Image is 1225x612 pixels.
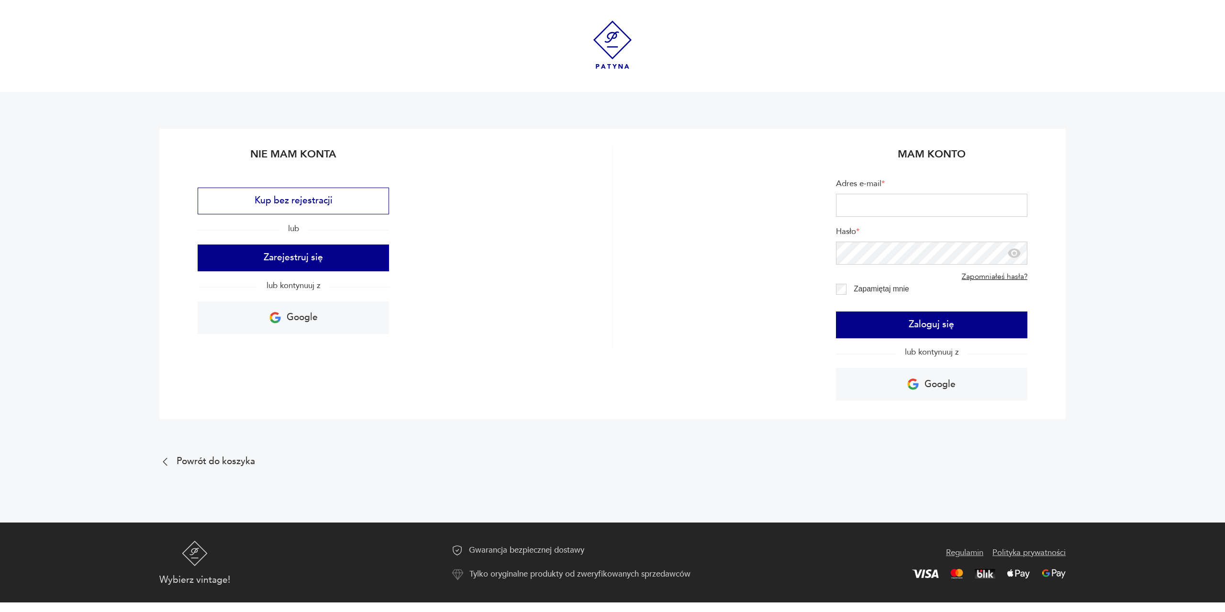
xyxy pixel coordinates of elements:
a: Google [198,301,389,334]
h2: Nie mam konta [198,147,389,169]
img: Ikona gwarancji [452,545,463,556]
h2: Mam konto [836,147,1027,169]
p: Google [287,309,318,326]
button: Kup bez rejestracji [198,188,389,214]
img: Ikona Google [907,378,919,390]
a: Google [836,368,1027,401]
span: lub kontynuuj z [896,346,968,357]
label: Hasło [836,226,1027,242]
label: Adres e-mail [836,178,1027,194]
button: Zaloguj się [836,312,1027,338]
p: Tylko oryginalne produkty od zweryfikowanych sprzedawców [469,568,690,580]
img: Mastercard [950,569,963,579]
img: Ikona autentyczności [452,569,464,580]
p: Google [924,376,956,393]
a: Polityka prywatności [992,546,1066,560]
img: Apple Pay [1007,569,1030,579]
p: Powrót do koszyka [177,458,255,466]
p: Gwarancja bezpiecznej dostawy [469,544,584,556]
img: Patyna - sklep z meblami i dekoracjami vintage [182,541,208,566]
img: BLIK [975,569,995,579]
img: Visa [912,569,939,578]
span: lub [279,223,308,234]
button: Zarejestruj się [198,245,389,271]
a: Regulamin [946,546,983,560]
label: Zapamiętaj mnie [854,285,909,293]
img: Patyna - sklep z meblami i dekoracjami vintage [589,21,637,69]
img: Ikona Google [269,312,281,323]
a: Zapomniałeś hasła? [962,272,1027,281]
span: lub kontynuuj z [257,280,329,291]
p: Wybierz vintage! [159,576,230,584]
a: Powrót do koszyka [159,456,1066,467]
img: Google Pay [1042,569,1066,579]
